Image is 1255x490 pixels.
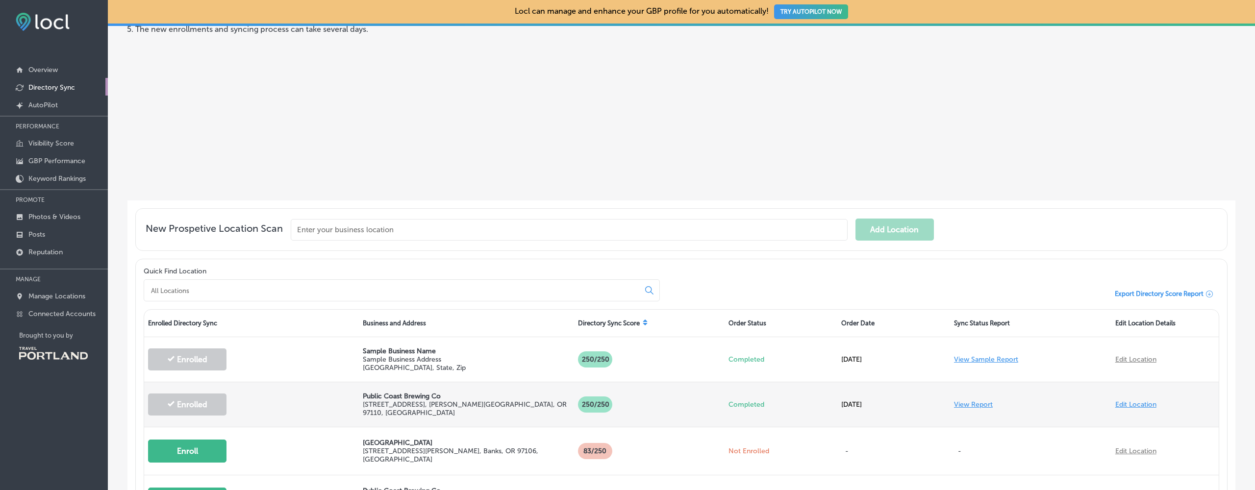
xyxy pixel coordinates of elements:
[363,439,570,447] p: [GEOGRAPHIC_DATA]
[144,267,206,275] label: Quick Find Location
[28,292,85,300] p: Manage Locations
[950,310,1111,337] div: Sync Status Report
[574,310,725,337] div: Directory Sync Score
[28,83,75,92] p: Directory Sync
[363,364,570,372] p: [GEOGRAPHIC_DATA], State, Zip
[363,347,570,355] p: Sample Business Name
[954,437,1107,465] p: -
[578,351,612,367] p: 250/250
[774,4,848,19] button: TRY AUTOPILOT NOW
[728,400,833,409] p: Completed
[725,310,837,337] div: Order Status
[28,157,85,165] p: GBP Performance
[144,310,359,337] div: Enrolled Directory Sync
[19,332,108,339] p: Brought to you by
[28,213,80,221] p: Photos & Videos
[28,139,74,147] p: Visibility Score
[1115,290,1204,297] span: Export Directory Score Report
[363,355,570,364] p: Sample Business Address
[1115,355,1156,364] a: Edit Location
[837,345,950,373] div: [DATE]
[28,230,45,239] p: Posts
[578,443,612,459] p: 83 /250
[954,355,1018,364] a: View Sample Report
[148,393,226,416] button: Enrolled
[363,400,570,417] p: [STREET_ADDRESS] , [PERSON_NAME][GEOGRAPHIC_DATA], OR 97110, [GEOGRAPHIC_DATA]
[28,310,96,318] p: Connected Accounts
[837,310,950,337] div: Order Date
[19,347,88,360] img: Travel Portland
[855,219,934,241] button: Add Location
[954,400,993,409] a: View Report
[363,447,570,464] p: [STREET_ADDRESS][PERSON_NAME] , Banks, OR 97106, [GEOGRAPHIC_DATA]
[841,437,863,465] p: -
[728,447,833,455] p: Not Enrolled
[728,355,833,364] p: Completed
[135,24,787,34] li: The new enrollments and syncing process can take several days.
[1111,310,1219,337] div: Edit Location Details
[148,440,226,463] button: Enroll
[16,13,70,31] img: fda3e92497d09a02dc62c9cd864e3231.png
[1115,400,1156,409] a: Edit Location
[28,248,63,256] p: Reputation
[578,396,612,413] p: 250 /250
[148,348,226,370] button: Enrolled
[359,310,574,337] div: Business and Address
[150,286,637,295] input: All Locations
[291,219,848,241] input: Enter your business location
[363,392,570,400] p: Public Coast Brewing Co
[28,101,58,109] p: AutoPilot
[837,391,950,418] div: [DATE]
[28,174,86,183] p: Keyword Rankings
[1115,447,1156,455] a: Edit Location
[28,66,58,74] p: Overview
